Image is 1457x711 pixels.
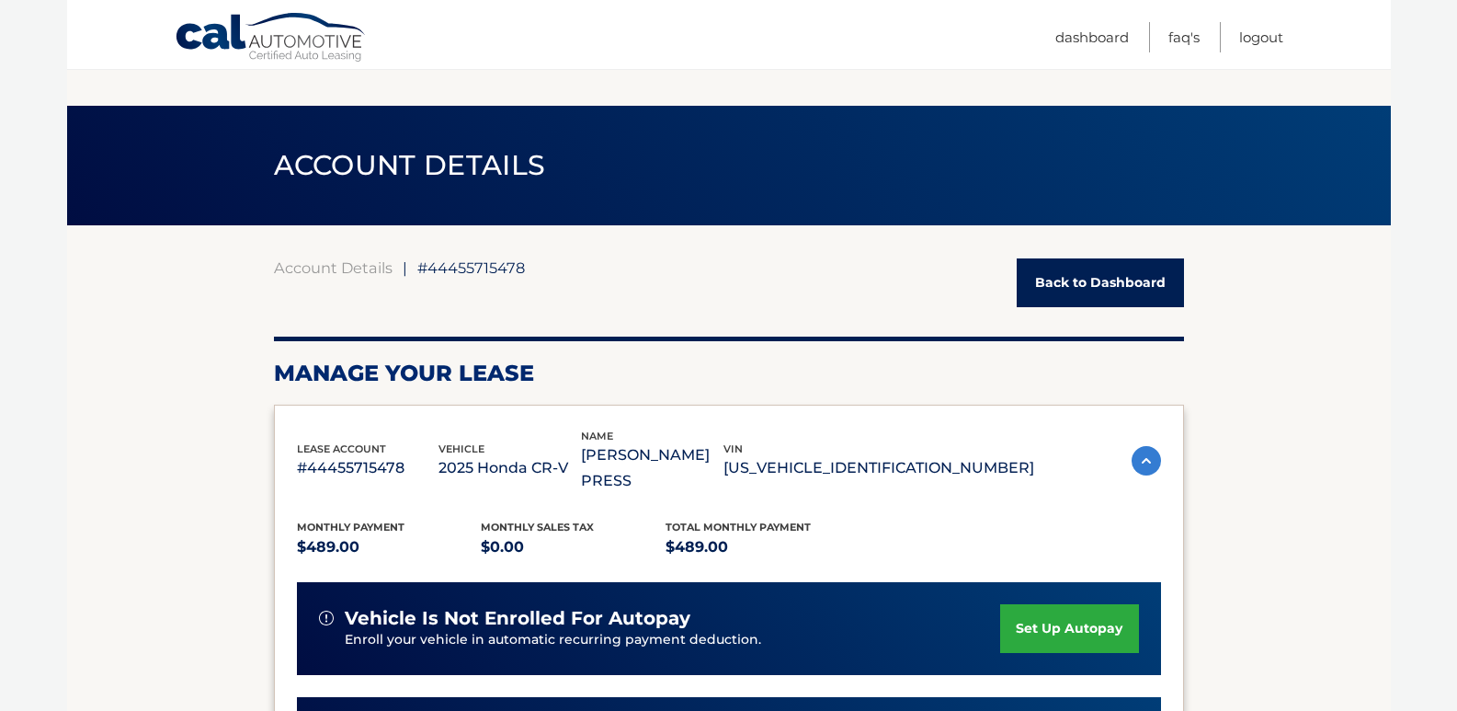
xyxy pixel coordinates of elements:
a: Dashboard [1055,22,1129,52]
p: Enroll your vehicle in automatic recurring payment deduction. [345,630,1001,650]
a: set up autopay [1000,604,1138,653]
a: Cal Automotive [175,12,368,65]
p: [US_VEHICLE_IDENTIFICATION_NUMBER] [723,455,1034,481]
a: Account Details [274,258,393,277]
h2: Manage Your Lease [274,360,1184,387]
span: name [581,430,613,442]
p: [PERSON_NAME] PRESS [581,442,723,494]
p: $489.00 [666,534,850,560]
span: lease account [297,442,386,455]
span: Monthly sales Tax [481,521,594,533]
p: #44455715478 [297,455,439,481]
span: | [403,258,407,277]
span: ACCOUNT DETAILS [274,148,546,182]
p: $489.00 [297,534,482,560]
img: accordion-active.svg [1132,446,1161,476]
span: #44455715478 [417,258,525,277]
a: Logout [1239,22,1283,52]
a: Back to Dashboard [1017,258,1184,307]
a: FAQ's [1168,22,1200,52]
span: Total Monthly Payment [666,521,811,533]
span: vehicle is not enrolled for autopay [345,607,690,630]
span: vin [723,442,743,455]
span: Monthly Payment [297,521,404,533]
span: vehicle [438,442,484,455]
p: 2025 Honda CR-V [438,455,581,481]
img: alert-white.svg [319,611,334,625]
p: $0.00 [481,534,666,560]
